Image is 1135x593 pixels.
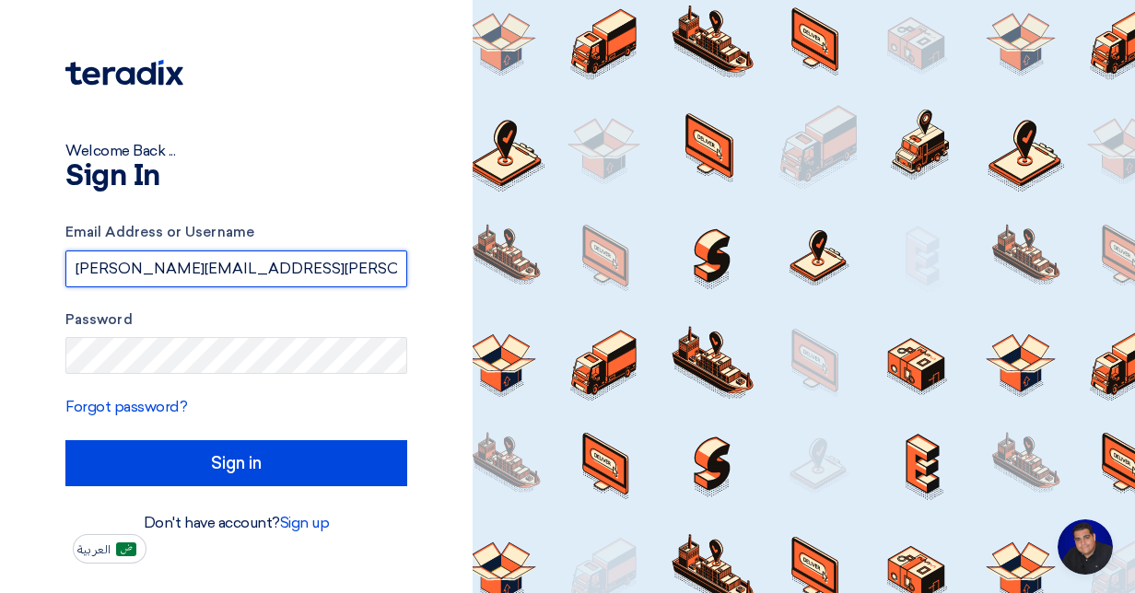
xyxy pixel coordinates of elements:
[65,309,407,331] label: Password
[73,534,146,564] button: العربية
[65,512,407,534] div: Don't have account?
[65,60,183,86] img: Teradix logo
[65,162,407,192] h1: Sign In
[1058,519,1113,575] a: Open chat
[65,440,407,486] input: Sign in
[65,250,407,287] input: Enter your business email or username
[280,514,330,531] a: Sign up
[116,542,136,556] img: ar-AR.png
[65,222,407,243] label: Email Address or Username
[77,543,111,556] span: العربية
[65,398,187,415] a: Forgot password?
[65,140,407,162] div: Welcome Back ...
